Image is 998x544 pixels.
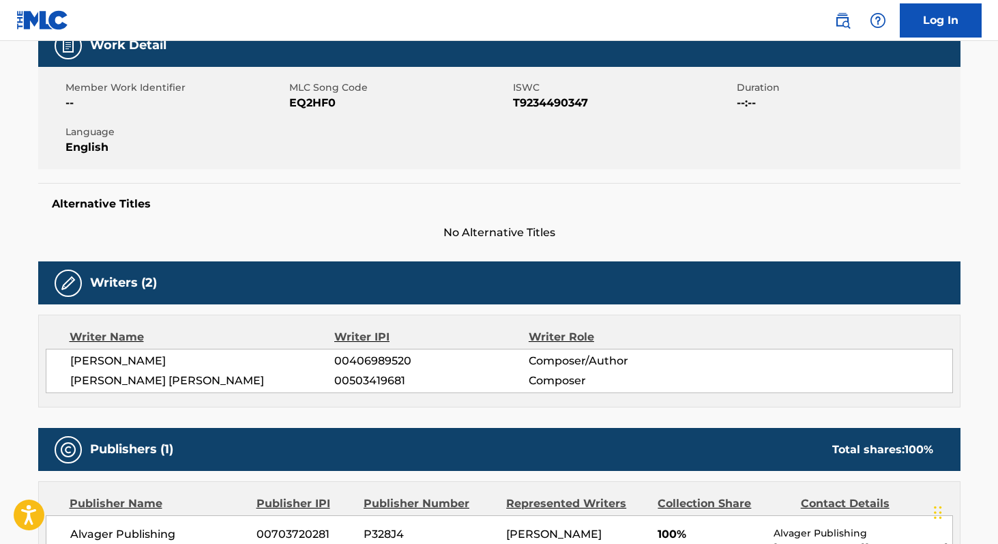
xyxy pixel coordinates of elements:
span: 00406989520 [334,353,528,369]
div: Publisher Name [70,496,246,512]
div: Writer Role [529,329,705,345]
h5: Publishers (1) [90,442,173,457]
img: help [870,12,886,29]
div: Publisher IPI [256,496,353,512]
img: Work Detail [60,38,76,54]
div: Writer Name [70,329,335,345]
span: P328J4 [364,526,496,543]
span: Alvager Publishing [70,526,247,543]
img: MLC Logo [16,10,69,30]
span: MLC Song Code [289,81,510,95]
div: Publisher Number [364,496,496,512]
span: EQ2HF0 [289,95,510,111]
div: Represented Writers [506,496,647,512]
span: No Alternative Titles [38,225,960,241]
span: --:-- [737,95,957,111]
p: Alvager Publishing [774,526,952,541]
h5: Work Detail [90,38,166,53]
h5: Alternative Titles [52,197,947,211]
span: T9234490347 [513,95,733,111]
span: Composer [529,373,705,389]
span: English [65,139,286,156]
span: [PERSON_NAME] [70,353,335,369]
span: Member Work Identifier [65,81,286,95]
span: ISWC [513,81,733,95]
div: Total shares: [832,442,933,458]
img: Writers [60,275,76,291]
div: Contact Details [801,496,933,512]
img: search [834,12,851,29]
span: Composer/Author [529,353,705,369]
div: Widget de chat [930,478,998,544]
span: 100 % [905,443,933,456]
img: Publishers [60,442,76,458]
span: Duration [737,81,957,95]
iframe: Chat Widget [930,478,998,544]
span: Language [65,125,286,139]
span: 00703720281 [256,526,353,543]
div: Help [864,7,892,34]
span: 100% [658,526,763,543]
div: Arrastar [934,492,942,533]
a: Log In [900,3,982,38]
a: Public Search [829,7,856,34]
h5: Writers (2) [90,275,157,291]
span: -- [65,95,286,111]
div: Collection Share [658,496,790,512]
div: Writer IPI [334,329,529,345]
span: 00503419681 [334,373,528,389]
span: [PERSON_NAME] [PERSON_NAME] [70,373,335,389]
